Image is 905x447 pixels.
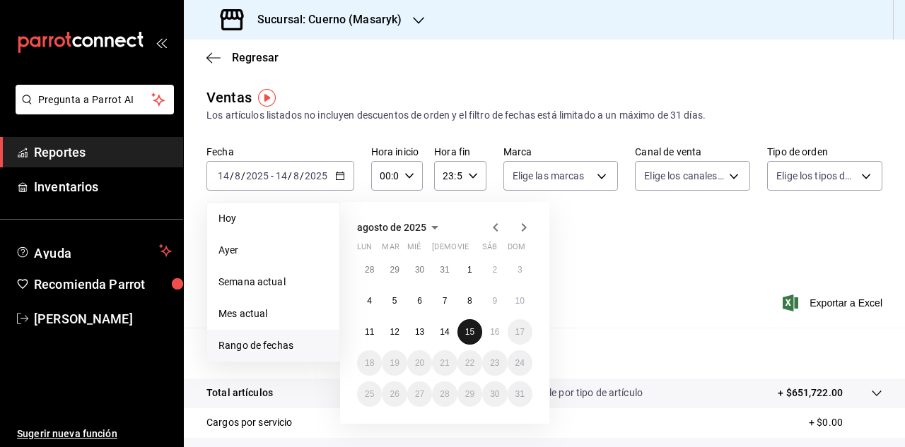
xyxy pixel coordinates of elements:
span: / [300,170,304,181]
abbr: 22 de agosto de 2025 [465,358,474,368]
abbr: 24 de agosto de 2025 [515,358,525,368]
abbr: 7 de agosto de 2025 [443,296,448,306]
span: [PERSON_NAME] [34,309,172,328]
h3: Sucursal: Cuerno (Masaryk) [246,11,402,28]
span: / [288,170,292,181]
abbr: 19 de agosto de 2025 [390,358,399,368]
abbr: 27 de agosto de 2025 [415,389,424,399]
input: -- [275,170,288,181]
p: + $0.00 [809,415,882,430]
abbr: 20 de agosto de 2025 [415,358,424,368]
abbr: 28 de julio de 2025 [365,265,374,275]
button: agosto de 2025 [357,219,443,236]
p: + $651,722.00 [778,386,843,400]
input: -- [234,170,241,181]
span: Pregunta a Parrot AI [38,93,152,107]
button: 1 de agosto de 2025 [457,257,482,282]
button: 5 de agosto de 2025 [382,288,407,314]
button: 31 de agosto de 2025 [508,381,532,407]
abbr: viernes [457,242,469,257]
span: Rango de fechas [218,338,328,353]
button: 29 de julio de 2025 [382,257,407,282]
span: agosto de 2025 [357,222,426,233]
span: Elige los canales de venta [644,169,724,183]
span: Hoy [218,211,328,226]
span: Ayer [218,243,328,258]
abbr: 14 de agosto de 2025 [440,327,449,337]
abbr: 12 de agosto de 2025 [390,327,399,337]
button: 20 de agosto de 2025 [407,350,432,376]
abbr: 5 de agosto de 2025 [392,296,397,306]
abbr: 11 de agosto de 2025 [365,327,374,337]
abbr: 26 de agosto de 2025 [390,389,399,399]
span: Mes actual [218,306,328,321]
button: Tooltip marker [258,89,276,107]
button: 15 de agosto de 2025 [457,319,482,345]
button: 23 de agosto de 2025 [482,350,507,376]
button: Exportar a Excel [786,294,882,311]
div: Los artículos listados no incluyen descuentos de orden y el filtro de fechas está limitado a un m... [206,108,882,123]
abbr: 1 de agosto de 2025 [467,265,472,275]
input: -- [293,170,300,181]
button: 28 de julio de 2025 [357,257,382,282]
abbr: 16 de agosto de 2025 [490,327,499,337]
button: 30 de julio de 2025 [407,257,432,282]
span: Elige las marcas [513,169,585,183]
button: 22 de agosto de 2025 [457,350,482,376]
span: / [230,170,234,181]
label: Marca [503,147,619,157]
button: 29 de agosto de 2025 [457,381,482,407]
abbr: 10 de agosto de 2025 [515,296,525,306]
abbr: 23 de agosto de 2025 [490,358,499,368]
abbr: 29 de agosto de 2025 [465,389,474,399]
label: Canal de venta [635,147,750,157]
p: Cargos por servicio [206,415,293,430]
button: 28 de agosto de 2025 [432,381,457,407]
span: Reportes [34,143,172,162]
button: 7 de agosto de 2025 [432,288,457,314]
abbr: 30 de agosto de 2025 [490,389,499,399]
button: 27 de agosto de 2025 [407,381,432,407]
button: 6 de agosto de 2025 [407,288,432,314]
abbr: 8 de agosto de 2025 [467,296,472,306]
button: 8 de agosto de 2025 [457,288,482,314]
button: 18 de agosto de 2025 [357,350,382,376]
abbr: 25 de agosto de 2025 [365,389,374,399]
input: -- [217,170,230,181]
button: 19 de agosto de 2025 [382,350,407,376]
abbr: 21 de agosto de 2025 [440,358,449,368]
button: 25 de agosto de 2025 [357,381,382,407]
abbr: 13 de agosto de 2025 [415,327,424,337]
span: Sugerir nueva función [17,427,172,441]
abbr: martes [382,242,399,257]
abbr: miércoles [407,242,421,257]
span: Inventarios [34,177,172,196]
button: 21 de agosto de 2025 [432,350,457,376]
abbr: jueves [432,242,515,257]
button: 9 de agosto de 2025 [482,288,507,314]
a: Pregunta a Parrot AI [10,102,174,117]
button: 13 de agosto de 2025 [407,319,432,345]
abbr: 15 de agosto de 2025 [465,327,474,337]
abbr: 29 de julio de 2025 [390,265,399,275]
span: - [271,170,274,181]
abbr: sábado [482,242,497,257]
button: 24 de agosto de 2025 [508,350,532,376]
span: Ayuda [34,242,153,259]
input: ---- [304,170,328,181]
button: 4 de agosto de 2025 [357,288,382,314]
abbr: 6 de agosto de 2025 [417,296,422,306]
abbr: lunes [357,242,372,257]
button: 11 de agosto de 2025 [357,319,382,345]
abbr: 31 de agosto de 2025 [515,389,525,399]
div: Ventas [206,87,252,108]
span: Regresar [232,51,279,64]
button: 31 de julio de 2025 [432,257,457,282]
abbr: 18 de agosto de 2025 [365,358,374,368]
label: Hora fin [434,147,486,157]
abbr: 2 de agosto de 2025 [492,265,497,275]
abbr: 9 de agosto de 2025 [492,296,497,306]
button: 2 de agosto de 2025 [482,257,507,282]
button: 30 de agosto de 2025 [482,381,507,407]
